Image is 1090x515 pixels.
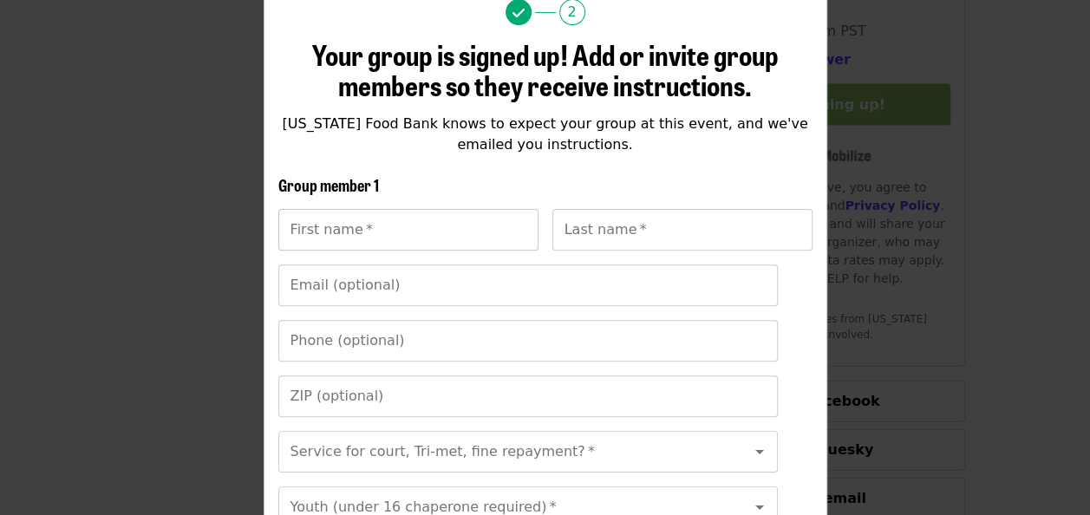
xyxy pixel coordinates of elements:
input: Email (optional) [278,264,778,306]
span: [US_STATE] Food Bank knows to expect your group at this event, and we've emailed you instructions. [282,115,807,153]
i: check icon [512,5,525,22]
span: Group member 1 [278,173,379,196]
input: ZIP (optional) [278,375,778,417]
input: Last name [552,209,813,251]
input: First name [278,209,538,251]
input: Phone (optional) [278,320,778,362]
span: Your group is signed up! Add or invite group members so they receive instructions. [312,34,779,105]
button: Open [747,440,772,464]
